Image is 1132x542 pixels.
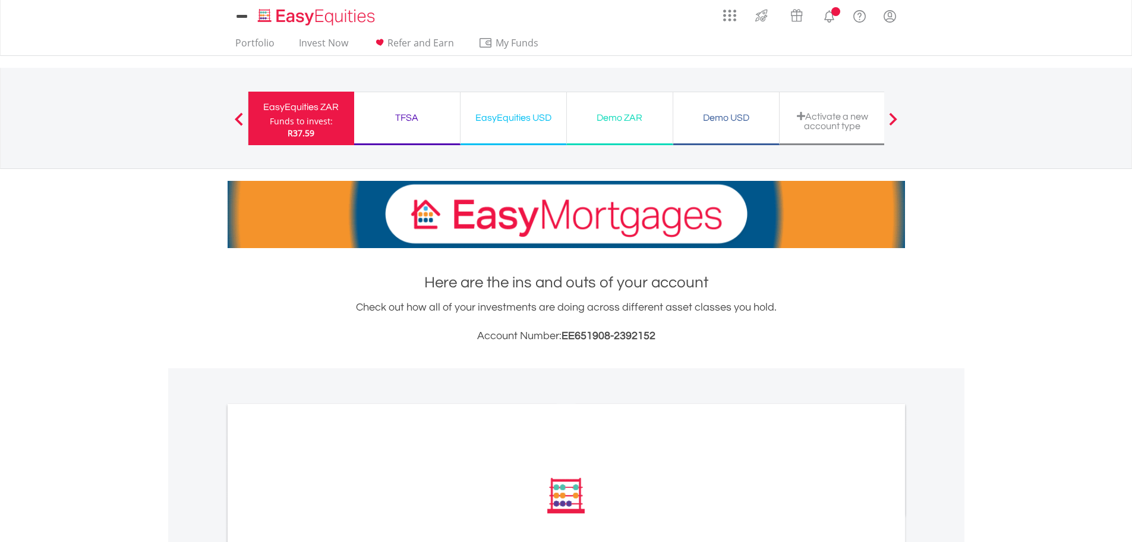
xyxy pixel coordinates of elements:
[752,6,771,25] img: thrive-v2.svg
[228,328,905,344] h3: Account Number:
[814,3,844,27] a: Notifications
[574,109,666,126] div: Demo ZAR
[253,3,380,27] a: Home page
[228,181,905,248] img: EasyMortage Promotion Banner
[844,3,875,27] a: FAQ's and Support
[787,6,806,25] img: vouchers-v2.svg
[231,37,279,55] a: Portfolio
[368,37,459,55] a: Refer and Earn
[787,111,878,131] div: Activate a new account type
[562,330,655,342] span: EE651908-2392152
[478,35,556,51] span: My Funds
[680,109,772,126] div: Demo USD
[715,3,744,22] a: AppsGrid
[288,127,314,139] span: R37.59
[256,99,347,115] div: EasyEquities ZAR
[361,109,453,126] div: TFSA
[387,36,454,49] span: Refer and Earn
[270,115,333,127] div: Funds to invest:
[228,272,905,293] h1: Here are the ins and outs of your account
[723,9,736,22] img: grid-menu-icon.svg
[294,37,353,55] a: Invest Now
[875,3,905,29] a: My Profile
[779,3,814,25] a: Vouchers
[256,7,380,27] img: EasyEquities_Logo.png
[228,299,905,344] div: Check out how all of your investments are doing across different asset classes you hold.
[468,109,559,126] div: EasyEquities USD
